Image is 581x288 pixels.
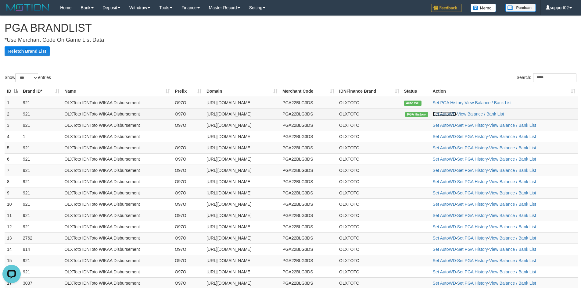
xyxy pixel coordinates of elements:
[489,190,536,195] a: View Balance / Bank List
[204,153,280,165] td: [URL][DOMAIN_NAME]
[337,86,402,97] th: IDNFinance Brand: activate to sort column ascending
[457,269,488,274] a: Set PGA History
[457,179,489,184] span: ·
[20,108,62,119] td: 921
[505,4,536,12] img: panduan.png
[280,142,337,153] td: PGA22BLG3DS
[457,224,489,229] span: ·
[172,108,204,119] td: O97O
[172,255,204,266] td: O97O
[204,255,280,266] td: [URL][DOMAIN_NAME]
[457,224,488,229] a: Set PGA History
[204,165,280,176] td: [URL][DOMAIN_NAME]
[337,97,402,108] td: OLXTOTO
[20,244,62,255] td: 914
[280,244,337,255] td: PGA22BLG3DS
[457,258,489,263] span: ·
[337,221,402,232] td: OLXTOTO
[457,258,488,263] a: Set PGA History
[5,165,20,176] td: 7
[204,244,280,255] td: [URL][DOMAIN_NAME]
[457,202,489,207] span: ·
[433,100,465,105] span: ·
[5,37,576,43] h4: *Use Merchant Code On Game List Data
[172,97,204,108] td: O97O
[5,86,20,97] th: ID
[457,134,489,139] span: ·
[204,97,280,108] td: [URL][DOMAIN_NAME]
[337,187,402,198] td: OLXTOTO
[433,236,457,240] span: ·
[337,255,402,266] td: OLXTOTO
[2,2,21,21] button: Open LiveChat chat widget
[433,123,456,128] a: Set AutoWD
[280,165,337,176] td: PGA22BLG3DS
[433,213,457,218] span: ·
[337,108,402,119] td: OLXTOTO
[489,134,536,139] a: View Balance / Bank List
[204,131,280,142] td: [URL][DOMAIN_NAME]
[62,119,172,131] td: OLXToto IDNToto WIKAA Disbursement
[433,134,457,139] span: ·
[280,176,337,187] td: PGA22BLG3DS
[457,236,489,240] span: ·
[533,73,576,82] input: Search:
[204,86,280,97] th: Domain: activate to sort column ascending
[433,112,456,116] a: Set AutoWD
[337,142,402,153] td: OLXTOTO
[20,210,62,221] td: 921
[20,131,62,142] td: 1
[5,153,20,165] td: 6
[471,4,496,12] img: Button%20Memo.svg
[62,108,172,119] td: OLXToto IDNToto WIKAA Disbursement
[62,86,172,97] th: Name: activate to sort column ascending
[62,244,172,255] td: OLXToto IDNToto WIKAA Disbursement
[433,179,456,184] a: Set AutoWD
[172,119,204,131] td: O97O
[5,3,51,12] img: MOTION_logo.png
[433,269,457,274] span: ·
[457,157,489,162] span: ·
[5,198,20,210] td: 10
[404,101,421,106] span: Auto WD
[489,213,536,218] a: View Balance / Bank List
[489,224,536,229] a: View Balance / Bank List
[405,112,428,117] span: PGA History
[489,145,536,150] a: View Balance / Bank List
[337,244,402,255] td: OLXTOTO
[172,232,204,244] td: O97O
[280,86,337,97] th: Merchant Code: activate to sort column ascending
[62,142,172,153] td: OLXToto IDNToto WIKAA Disbursement
[457,247,489,252] span: ·
[337,153,402,165] td: OLXTOTO
[457,168,489,173] span: ·
[489,123,536,128] a: View Balance / Bank List
[457,123,488,128] a: Set PGA History
[204,232,280,244] td: [URL][DOMAIN_NAME]
[457,247,488,252] a: Set PGA History
[5,73,51,82] label: Show entries
[204,187,280,198] td: [URL][DOMAIN_NAME]
[62,97,172,108] td: OLXToto IDNToto WIKAA Disbursement
[337,232,402,244] td: OLXTOTO
[5,244,20,255] td: 14
[280,97,337,108] td: PGA22BLG3DS
[433,157,456,162] a: Set AutoWD
[62,131,172,142] td: OLXToto IDNToto WIKAA Disbursement
[457,269,489,274] span: ·
[172,153,204,165] td: O97O
[337,210,402,221] td: OLXTOTO
[172,142,204,153] td: O97O
[172,176,204,187] td: O97O
[20,119,62,131] td: 921
[457,213,489,218] span: ·
[433,168,457,173] span: ·
[280,221,337,232] td: PGA22BLG3DS
[62,153,172,165] td: OLXToto IDNToto WIKAA Disbursement
[489,157,536,162] a: View Balance / Bank List
[457,213,488,218] a: Set PGA History
[337,198,402,210] td: OLXTOTO
[433,168,456,173] a: Set AutoWD
[204,210,280,221] td: [URL][DOMAIN_NAME]
[20,97,62,108] td: 921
